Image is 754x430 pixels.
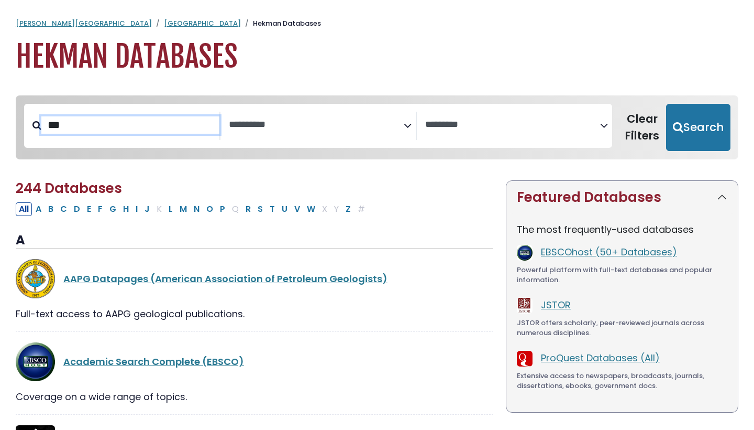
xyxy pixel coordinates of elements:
[16,233,493,249] h3: A
[16,202,32,216] button: All
[45,202,57,216] button: Filter Results B
[666,104,730,151] button: Submit for Search Results
[279,202,291,216] button: Filter Results U
[41,116,219,134] input: Search database by title or keyword
[16,95,738,159] nav: Search filters
[164,18,241,28] a: [GEOGRAPHIC_DATA]
[57,202,70,216] button: Filter Results C
[16,18,738,29] nav: breadcrumb
[342,202,354,216] button: Filter Results Z
[618,104,666,151] button: Clear Filters
[517,371,727,391] div: Extensive access to newspapers, broadcasts, journals, dissertations, ebooks, government docs.
[165,202,176,216] button: Filter Results L
[106,202,119,216] button: Filter Results G
[84,202,94,216] button: Filter Results E
[242,202,254,216] button: Filter Results R
[541,298,571,311] a: JSTOR
[16,390,493,404] div: Coverage on a wide range of topics.
[541,351,660,364] a: ProQuest Databases (All)
[16,39,738,74] h1: Hekman Databases
[71,202,83,216] button: Filter Results D
[16,18,152,28] a: [PERSON_NAME][GEOGRAPHIC_DATA]
[425,120,600,131] textarea: Search
[541,245,677,259] a: EBSCOhost (50+ Databases)
[16,202,369,215] div: Alpha-list to filter by first letter of database name
[32,202,45,216] button: Filter Results A
[241,18,321,29] li: Hekman Databases
[95,202,106,216] button: Filter Results F
[191,202,203,216] button: Filter Results N
[120,202,132,216] button: Filter Results H
[517,265,727,285] div: Powerful platform with full-text databases and popular information.
[229,120,404,131] textarea: Search
[141,202,153,216] button: Filter Results J
[16,307,493,321] div: Full-text access to AAPG geological publications.
[63,355,244,368] a: Academic Search Complete (EBSCO)
[203,202,216,216] button: Filter Results O
[517,318,727,338] div: JSTOR offers scholarly, peer-reviewed journals across numerous disciplines.
[304,202,318,216] button: Filter Results W
[16,179,122,198] span: 244 Databases
[517,222,727,236] p: The most frequently-used databases
[132,202,141,216] button: Filter Results I
[254,202,266,216] button: Filter Results S
[63,272,387,285] a: AAPG Datapages (American Association of Petroleum Geologists)
[176,202,190,216] button: Filter Results M
[217,202,228,216] button: Filter Results P
[291,202,303,216] button: Filter Results V
[506,181,738,214] button: Featured Databases
[267,202,278,216] button: Filter Results T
